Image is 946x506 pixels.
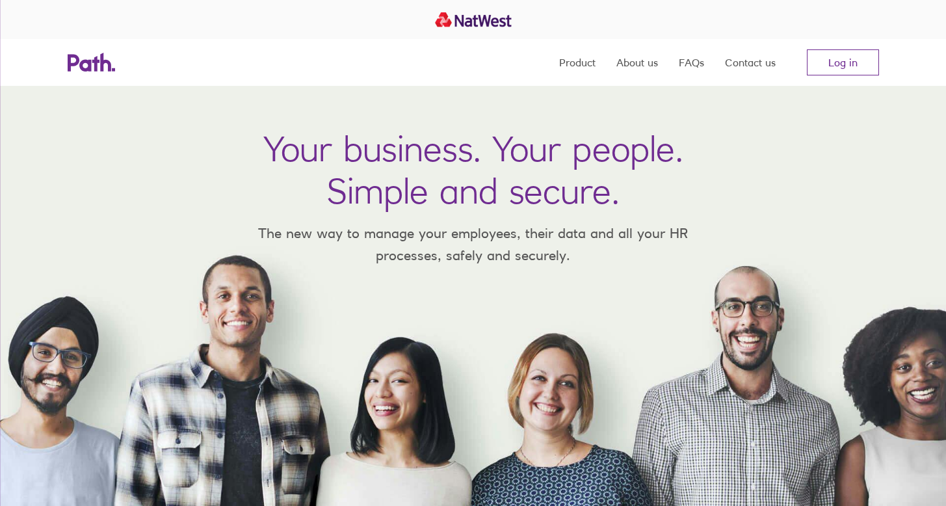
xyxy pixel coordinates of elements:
[263,127,683,212] h1: Your business. Your people. Simple and secure.
[679,39,704,86] a: FAQs
[239,222,707,266] p: The new way to manage your employees, their data and all your HR processes, safely and securely.
[559,39,596,86] a: Product
[616,39,658,86] a: About us
[725,39,776,86] a: Contact us
[807,49,879,75] a: Log in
